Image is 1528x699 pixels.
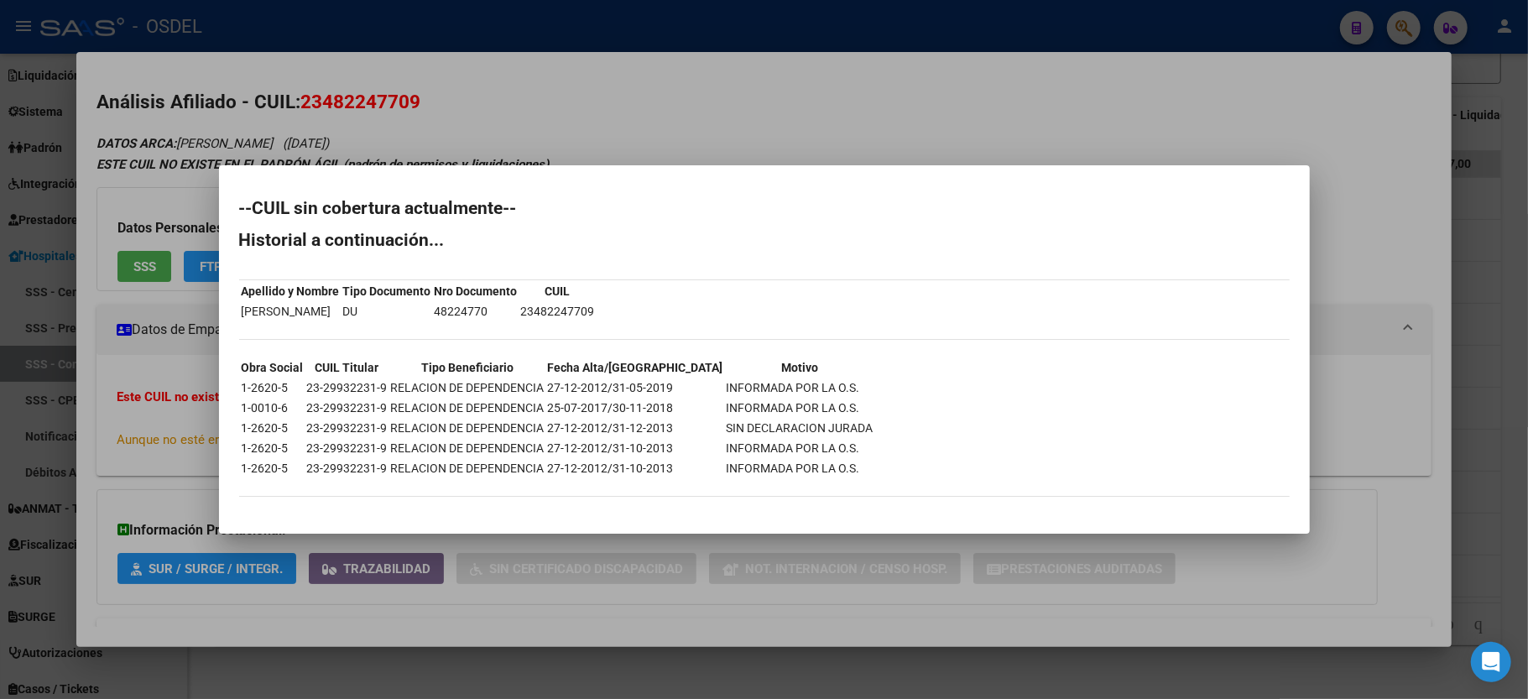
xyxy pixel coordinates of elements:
[342,282,432,300] th: Tipo Documento
[390,378,545,397] td: RELACION DE DEPENDENCIA
[241,419,305,437] td: 1-2620-5
[241,439,305,457] td: 1-2620-5
[547,419,724,437] td: 27-12-2012/31-12-2013
[547,439,724,457] td: 27-12-2012/31-10-2013
[306,439,389,457] td: 23-29932231-9
[434,302,519,321] td: 48224770
[241,399,305,417] td: 1-0010-6
[726,378,874,397] td: INFORMADA POR LA O.S.
[390,399,545,417] td: RELACION DE DEPENDENCIA
[390,439,545,457] td: RELACION DE DEPENDENCIA
[547,358,724,377] th: Fecha Alta/[GEOGRAPHIC_DATA]
[306,399,389,417] td: 23-29932231-9
[726,399,874,417] td: INFORMADA POR LA O.S.
[342,302,432,321] td: DU
[390,459,545,477] td: RELACION DE DEPENDENCIA
[1471,642,1511,682] div: Open Intercom Messenger
[726,419,874,437] td: SIN DECLARACION JURADA
[239,232,1290,248] h2: Historial a continuación...
[434,282,519,300] th: Nro Documento
[241,302,341,321] td: [PERSON_NAME]
[547,399,724,417] td: 25-07-2017/30-11-2018
[726,439,874,457] td: INFORMADA POR LA O.S.
[726,358,874,377] th: Motivo
[241,378,305,397] td: 1-2620-5
[306,378,389,397] td: 23-29932231-9
[547,378,724,397] td: 27-12-2012/31-05-2019
[390,358,545,377] th: Tipo Beneficiario
[306,459,389,477] td: 23-29932231-9
[726,459,874,477] td: INFORMADA POR LA O.S.
[241,459,305,477] td: 1-2620-5
[241,282,341,300] th: Apellido y Nombre
[241,358,305,377] th: Obra Social
[239,200,1290,216] h2: --CUIL sin cobertura actualmente--
[547,459,724,477] td: 27-12-2012/31-10-2013
[306,419,389,437] td: 23-29932231-9
[390,419,545,437] td: RELACION DE DEPENDENCIA
[306,358,389,377] th: CUIL Titular
[520,302,596,321] td: 23482247709
[520,282,596,300] th: CUIL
